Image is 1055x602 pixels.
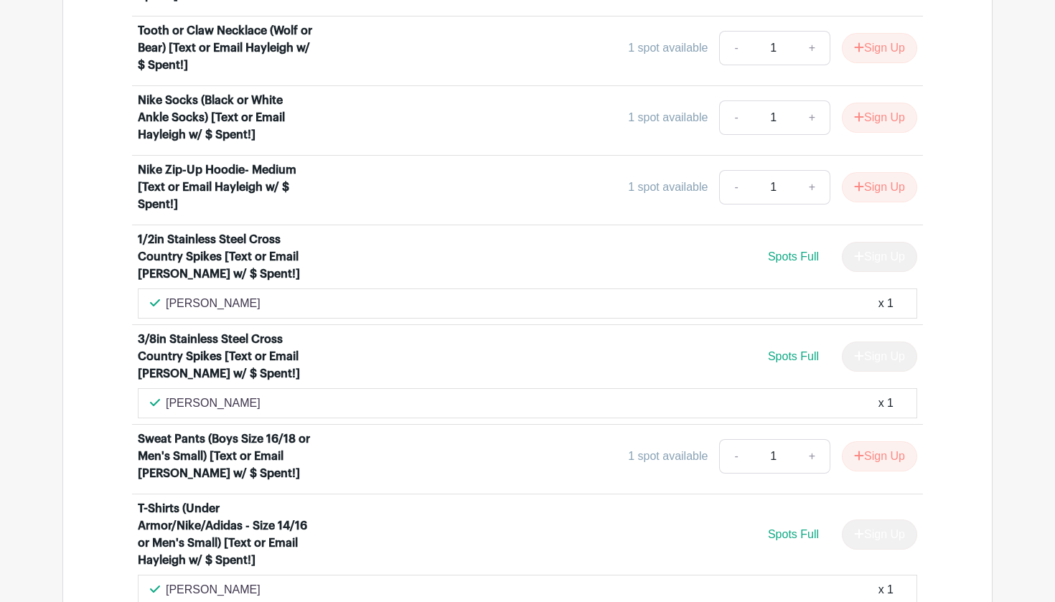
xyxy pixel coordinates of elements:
div: 1 spot available [628,109,708,126]
a: + [794,170,830,204]
a: + [794,439,830,474]
a: - [719,31,752,65]
a: - [719,100,752,135]
span: Spots Full [768,350,819,362]
p: [PERSON_NAME] [166,295,261,312]
span: Spots Full [768,528,819,540]
div: 1 spot available [628,448,708,465]
div: x 1 [878,581,894,598]
div: x 1 [878,395,894,412]
div: 1 spot available [628,179,708,196]
span: Spots Full [768,250,819,263]
button: Sign Up [842,172,917,202]
a: - [719,439,752,474]
div: 3/8in Stainless Steel Cross Country Spikes [Text or Email [PERSON_NAME] w/ $ Spent!] [138,331,316,382]
a: + [794,100,830,135]
p: [PERSON_NAME] [166,581,261,598]
button: Sign Up [842,103,917,133]
div: Nike Socks (Black or White Ankle Socks) [Text or Email Hayleigh w/ $ Spent!] [138,92,316,144]
button: Sign Up [842,33,917,63]
a: + [794,31,830,65]
div: Sweat Pants (Boys Size 16/18 or Men's Small) [Text or Email [PERSON_NAME] w/ $ Spent!] [138,431,316,482]
div: x 1 [878,295,894,312]
div: 1 spot available [628,39,708,57]
div: Tooth or Claw Necklace (Wolf or Bear) [Text or Email Hayleigh w/ $ Spent!] [138,22,316,74]
p: [PERSON_NAME] [166,395,261,412]
button: Sign Up [842,441,917,471]
a: - [719,170,752,204]
div: 1/2in Stainless Steel Cross Country Spikes [Text or Email [PERSON_NAME] w/ $ Spent!] [138,231,316,283]
div: Nike Zip-Up Hoodie- Medium [Text or Email Hayleigh w/ $ Spent!] [138,161,316,213]
div: T-Shirts (Under Armor/Nike/Adidas - Size 14/16 or Men's Small) [Text or Email Hayleigh w/ $ Spent!] [138,500,316,569]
